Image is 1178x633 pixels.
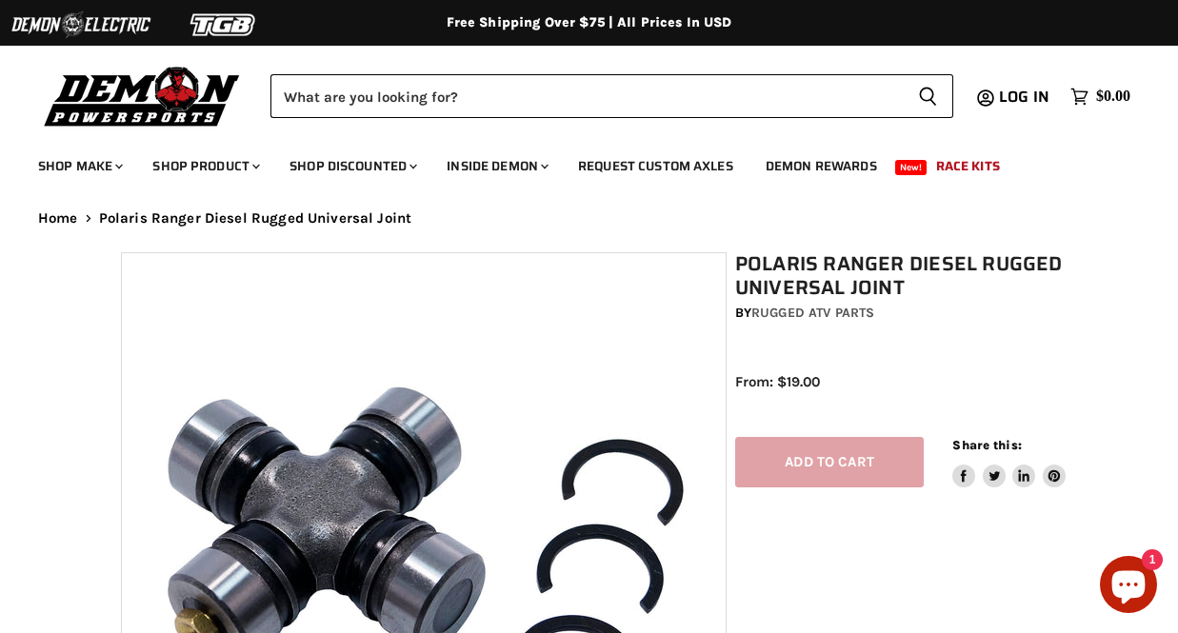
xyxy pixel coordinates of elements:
span: New! [895,160,928,175]
span: Log in [999,85,1049,109]
a: Shop Product [138,147,271,186]
a: Race Kits [922,147,1014,186]
img: TGB Logo 2 [152,7,295,43]
a: Inside Demon [432,147,560,186]
a: Home [38,210,78,227]
span: Polaris Ranger Diesel Rugged Universal Joint [99,210,412,227]
a: Log in [990,89,1061,106]
h1: Polaris Ranger Diesel Rugged Universal Joint [735,252,1066,300]
span: Share this: [952,438,1021,452]
form: Product [270,74,953,118]
span: From: $19.00 [735,373,820,390]
a: $0.00 [1061,83,1140,110]
a: Rugged ATV Parts [751,305,874,321]
ul: Main menu [24,139,1126,186]
input: Search [270,74,903,118]
span: $0.00 [1096,88,1130,106]
div: by [735,303,1066,324]
a: Shop Make [24,147,134,186]
a: Request Custom Axles [564,147,748,186]
a: Shop Discounted [275,147,429,186]
img: Demon Electric Logo 2 [10,7,152,43]
inbox-online-store-chat: Shopify online store chat [1094,556,1163,618]
button: Search [903,74,953,118]
img: Demon Powersports [38,62,247,129]
aside: Share this: [952,437,1066,487]
a: Demon Rewards [751,147,891,186]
